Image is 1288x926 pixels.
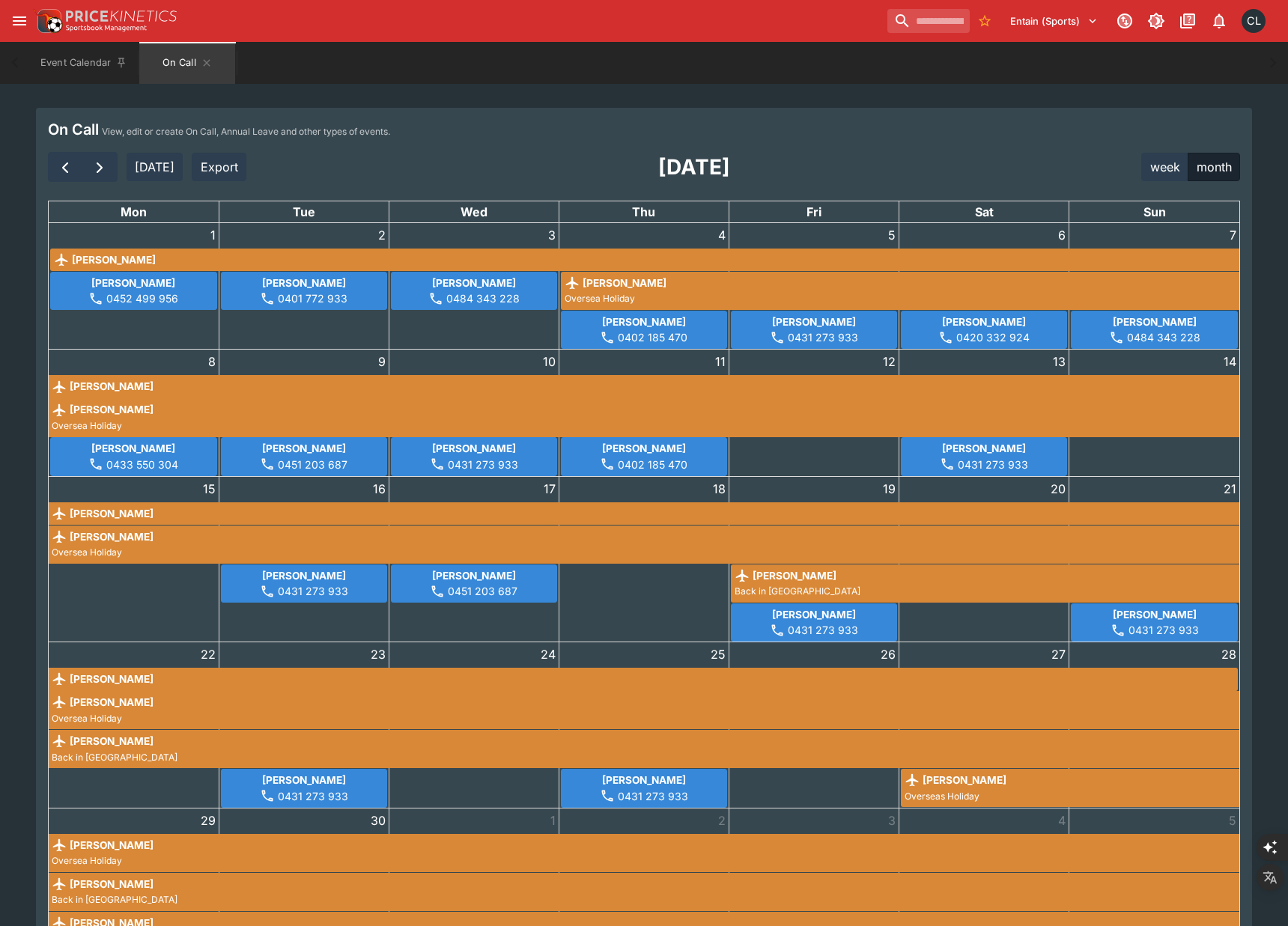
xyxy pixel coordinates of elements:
[432,570,516,582] b: [PERSON_NAME]
[200,477,219,501] a: September 15, 2025
[368,808,389,832] a: September 30, 2025
[219,642,389,808] td: September 23, 2025
[219,350,389,476] td: September 9, 2025
[885,223,899,247] a: September 5, 2025
[902,311,1066,348] div: Tofayel on call 0420 332 924
[448,583,517,599] p: 0451 203 687
[1221,350,1239,374] a: September 14, 2025
[222,565,386,602] div: Josh Drayton on call 0431 273 933
[70,402,154,417] b: [PERSON_NAME]
[899,350,1069,476] td: September 13, 2025
[49,526,1239,563] div: Tyler Yang on leave until 2025-10-15
[712,350,729,374] a: September 11, 2025
[106,290,178,306] p: 0452 499 956
[278,290,347,306] p: 0401 772 933
[66,25,147,31] img: Sportsbook Management
[562,272,1239,309] div: Tyler Yang on leave until 2025-10-15
[91,442,175,454] b: [PERSON_NAME]
[899,642,1069,808] td: September 27, 2025
[1113,609,1197,621] b: [PERSON_NAME]
[1218,642,1239,666] a: September 28, 2025
[389,350,559,476] td: September 10, 2025
[82,152,118,182] button: Next month
[389,642,559,808] td: September 24, 2025
[1221,477,1239,501] a: September 21, 2025
[772,609,856,621] b: [PERSON_NAME]
[207,223,219,247] a: September 1, 2025
[51,272,216,309] div: Wyman Chen on call 0452 499 956
[118,201,150,222] a: Monday
[222,770,386,806] div: Josh Drayton on call 0431 273 933
[446,290,520,306] p: 0484 343 228
[1069,223,1239,350] td: September 7, 2025
[559,350,729,476] td: September 11, 2025
[1188,153,1240,182] button: month
[1143,7,1170,34] button: Toggle light/dark mode
[432,277,516,289] b: [PERSON_NAME]
[559,476,729,642] td: September 18, 2025
[565,293,635,304] span: Oversea Holiday
[52,546,122,558] span: Oversea Holiday
[458,201,490,222] a: Wednesday
[432,442,516,454] b: [PERSON_NAME]
[602,442,686,454] b: [PERSON_NAME]
[1050,350,1069,374] a: September 13, 2025
[788,622,858,638] p: 0431 273 933
[972,201,997,222] a: Saturday
[262,442,346,454] b: [PERSON_NAME]
[70,695,154,710] b: [PERSON_NAME]
[375,350,389,374] a: September 9, 2025
[1237,4,1270,37] button: Chad Liu
[729,642,899,808] td: September 26, 2025
[70,838,154,853] b: [PERSON_NAME]
[91,277,175,289] b: [PERSON_NAME]
[1069,350,1239,476] td: September 14, 2025
[1226,808,1239,832] a: October 5, 2025
[222,438,386,475] div: Jiahao Hao on call 0451 203 687
[1141,153,1188,182] button: week
[958,457,1028,472] p: 0431 273 933
[618,329,687,345] p: 0402 185 470
[710,477,729,501] a: September 18, 2025
[70,671,154,686] b: [PERSON_NAME]
[902,438,1066,475] div: Josh Drayton on call 0431 273 933
[732,311,896,348] div: Josh Drayton on call 0431 273 933
[583,275,666,290] b: [PERSON_NAME]
[1069,642,1239,808] td: September 28, 2025
[1111,7,1138,34] button: Connected to PK
[70,877,154,892] b: [PERSON_NAME]
[1113,316,1197,328] b: [PERSON_NAME]
[49,731,1239,767] div: Chad Liu on leave until 2025-10-14
[602,316,686,328] b: [PERSON_NAME]
[448,457,518,472] p: 0431 273 933
[49,376,1239,397] div: Richard Costa on leave until 2025-09-29
[51,438,216,475] div: Chad Liu on call 0433 550 304
[923,773,1006,788] b: [PERSON_NAME]
[1055,223,1069,247] a: September 6, 2025
[629,201,658,222] a: Thursday
[902,770,1239,806] div: Josh Drayton on leave until 2025-10-12
[658,151,730,183] h2: [DATE]
[899,223,1069,350] td: September 6, 2025
[70,506,154,521] b: [PERSON_NAME]
[52,894,177,905] span: Back in [GEOGRAPHIC_DATA]
[788,329,858,345] p: 0431 273 933
[1072,311,1237,348] div: Mitch Carter on call 0484 343 228
[729,476,899,642] td: September 19, 2025
[772,316,856,328] b: [PERSON_NAME]
[729,223,899,350] td: September 5, 2025
[541,477,559,501] a: September 17, 2025
[6,7,33,34] button: open drawer
[562,311,726,348] div: Sergi Montanes on call 0402 185 470
[618,457,687,472] p: 0402 185 470
[878,642,899,666] a: September 26, 2025
[192,153,246,182] button: Export
[804,201,824,222] a: Friday
[52,420,122,431] span: Oversea Holiday
[1128,622,1199,638] p: 0431 273 933
[732,565,1239,602] div: Chad Liu on leave until 2025-10-14
[1048,477,1069,501] a: September 20, 2025
[31,42,136,84] button: Event Calendar
[602,774,686,786] b: [PERSON_NAME]
[262,570,346,582] b: [PERSON_NAME]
